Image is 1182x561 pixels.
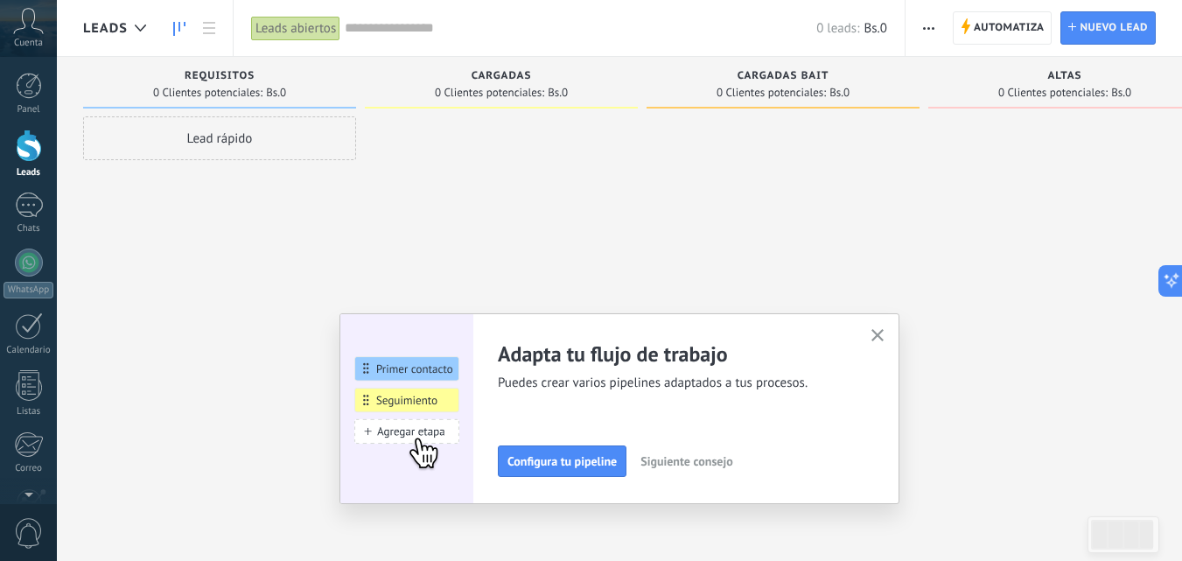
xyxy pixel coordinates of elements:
[14,38,43,49] span: Cuenta
[3,282,53,298] div: WhatsApp
[3,463,54,474] div: Correo
[83,116,356,160] div: Lead rápido
[498,445,626,477] button: Configura tu pipeline
[1047,70,1081,82] span: altas
[507,455,617,467] span: Configura tu pipeline
[83,20,128,37] span: Leads
[194,11,224,46] a: Lista
[974,12,1045,44] span: Automatiza
[472,70,532,82] span: cargadas
[1060,11,1156,45] a: Nuevo lead
[633,448,740,474] button: Siguiente consejo
[548,88,568,98] span: Bs.0
[92,70,347,85] div: requisitos
[816,20,859,37] span: 0 leads:
[3,406,54,417] div: Listas
[164,11,194,46] a: Leads
[435,88,544,98] span: 0 Clientes potenciales:
[3,345,54,356] div: Calendario
[153,88,262,98] span: 0 Clientes potenciales:
[185,70,255,82] span: requisitos
[655,70,911,85] div: cargadas bait
[3,167,54,179] div: Leads
[717,88,826,98] span: 0 Clientes potenciales:
[1080,12,1148,44] span: Nuevo lead
[738,70,829,82] span: cargadas bait
[251,16,340,41] div: Leads abiertos
[498,375,850,392] span: Puedes crear varios pipelines adaptados a tus procesos.
[374,70,629,85] div: cargadas
[829,88,850,98] span: Bs.0
[640,455,732,467] span: Siguiente consejo
[916,11,941,45] button: Más
[953,11,1053,45] a: Automatiza
[3,223,54,235] div: Chats
[998,88,1108,98] span: 0 Clientes potenciales:
[266,88,286,98] span: Bs.0
[864,20,886,37] span: Bs.0
[498,340,850,368] h2: Adapta tu flujo de trabajo
[3,104,54,116] div: Panel
[1111,88,1131,98] span: Bs.0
